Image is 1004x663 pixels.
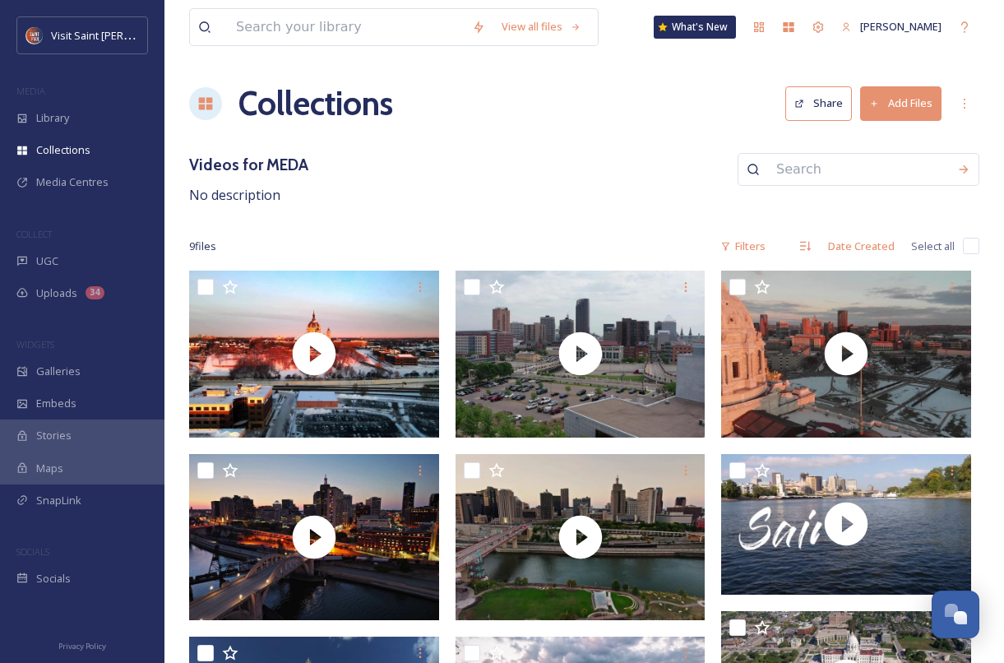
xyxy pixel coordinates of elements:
span: COLLECT [16,228,52,240]
button: Open Chat [932,591,979,638]
img: thumbnail [189,454,439,621]
button: Add Files [860,86,942,120]
span: Embeds [36,396,76,411]
img: thumbnail [721,454,971,595]
span: Maps [36,461,63,476]
span: 9 file s [189,239,216,254]
div: Date Created [820,230,903,262]
img: thumbnail [456,454,706,621]
input: Search [768,151,949,188]
span: UGC [36,253,58,269]
a: View all files [493,11,590,43]
span: WIDGETS [16,338,54,350]
img: thumbnail [721,271,971,438]
img: thumbnail [189,271,439,438]
span: Visit Saint [PERSON_NAME] [51,27,183,43]
span: Galleries [36,364,81,379]
span: Library [36,110,69,126]
a: Collections [238,79,393,128]
span: MEDIA [16,85,45,97]
span: No description [189,186,280,204]
span: Media Centres [36,174,109,190]
span: Select all [911,239,955,254]
span: [PERSON_NAME] [860,19,942,34]
span: Privacy Policy [58,641,106,651]
span: Socials [36,571,71,586]
div: Filters [712,230,774,262]
a: [PERSON_NAME] [833,11,950,43]
button: Share [785,86,852,120]
input: Search your library [228,9,464,45]
a: What's New [654,16,736,39]
span: Collections [36,142,90,158]
span: SOCIALS [16,545,49,558]
span: SnapLink [36,493,81,508]
span: Stories [36,428,72,443]
div: 34 [86,286,104,299]
span: Uploads [36,285,77,301]
img: Visit%20Saint%20Paul%20Updated%20Profile%20Image.jpg [26,27,43,44]
h3: Videos for MEDA [189,153,308,177]
a: Privacy Policy [58,635,106,655]
img: thumbnail [456,271,706,438]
